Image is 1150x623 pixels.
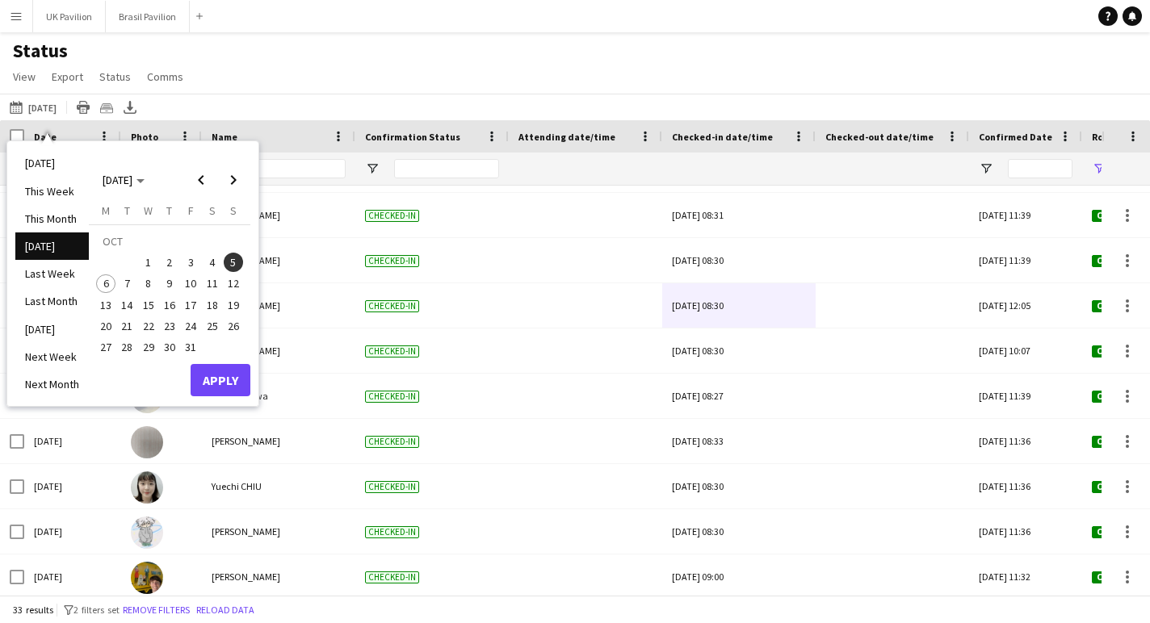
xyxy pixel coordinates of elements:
button: Reload data [193,601,258,619]
button: 31-10-2025 [180,337,201,357]
span: 24 [181,316,200,336]
span: 12 [224,274,243,294]
span: 16 [160,295,179,315]
li: Last Week [15,260,89,287]
span: 8 [139,274,158,294]
div: [DATE] 11:39 [969,374,1082,418]
span: [PERSON_NAME] [212,435,280,447]
li: Next Month [15,370,89,398]
button: Remove filters [120,601,193,619]
span: 29 [139,337,158,357]
button: 22-10-2025 [138,316,159,337]
span: 15 [139,295,158,315]
span: Checked-in date/time [672,131,773,143]
span: Checked-in [365,436,419,448]
span: 7 [118,274,137,294]
button: 21-10-2025 [116,316,137,337]
div: [DATE] 11:32 [969,554,1082,599]
div: [DATE] 11:39 [969,193,1082,237]
div: [DATE] 08:30 [672,464,806,508]
span: 3 [181,253,200,272]
span: W [144,203,153,218]
button: Next month [217,164,250,196]
span: 6 [96,274,115,294]
span: 18 [203,295,222,315]
span: 28 [118,337,137,357]
button: 27-10-2025 [95,337,116,357]
div: [DATE] 11:36 [969,464,1082,508]
button: 15-10-2025 [138,295,159,316]
app-action-btn: Crew files as ZIP [97,98,116,117]
div: [DATE] 09:00 [672,554,806,599]
button: 10-10-2025 [180,273,201,294]
div: [DATE] [24,419,121,463]
button: 23-10-2025 [159,316,180,337]
div: [DATE] 08:33 [672,419,806,463]
li: Next Week [15,343,89,370]
div: [DATE] [24,464,121,508]
span: 31 [181,337,200,357]
button: 25-10-2025 [201,316,222,337]
img: RUI KOBAYASHI [131,516,163,549]
span: Export [52,69,83,84]
span: [DATE] [103,173,132,187]
a: Status [93,66,137,87]
span: 14 [118,295,137,315]
span: Status [99,69,131,84]
div: [DATE] 10:07 [969,328,1082,373]
span: 30 [160,337,179,357]
span: T [166,203,172,218]
button: Brasil Pavilion [106,1,190,32]
li: [DATE] [15,149,89,177]
button: UK Pavilion [33,1,106,32]
li: Last Month [15,287,89,315]
span: Confirmed Date [979,131,1052,143]
span: Checked-in [365,571,419,583]
button: 30-10-2025 [159,337,180,357]
span: 1 [139,253,158,272]
td: OCT [95,231,244,252]
img: Keigo YOSHIMURA [131,426,163,458]
span: 17 [181,295,200,315]
button: 12-10-2025 [223,273,244,294]
button: 03-10-2025 [180,252,201,273]
input: Confirmed Date Filter Input [1008,159,1072,178]
span: Role Status [1092,131,1145,143]
span: Checked-in [365,300,419,312]
span: Checked-in [365,210,419,222]
span: [PERSON_NAME] [212,571,280,583]
span: 20 [96,316,115,336]
button: 01-10-2025 [138,252,159,273]
span: 25 [203,316,222,336]
span: 5 [224,253,243,272]
app-action-btn: Print [73,98,93,117]
span: 2 filters set [73,604,120,616]
button: 04-10-2025 [201,252,222,273]
div: [DATE] 08:30 [672,328,806,373]
button: Apply [191,364,250,396]
button: Open Filter Menu [1092,161,1106,176]
button: 14-10-2025 [116,295,137,316]
span: 13 [96,295,115,315]
span: 4 [203,253,222,272]
span: S [209,203,216,218]
button: 05-10-2025 [223,252,244,273]
a: View [6,66,42,87]
button: 13-10-2025 [95,295,116,316]
div: [DATE] 08:31 [672,193,806,237]
li: [DATE] [15,232,89,260]
span: 21 [118,316,137,336]
div: [DATE] 12:05 [969,283,1082,328]
div: [DATE] 11:39 [969,238,1082,282]
span: [PERSON_NAME] [212,525,280,537]
li: This Week [15,178,89,205]
span: S [230,203,237,218]
button: 02-10-2025 [159,252,180,273]
div: [DATE] 08:30 [672,283,806,328]
button: 29-10-2025 [138,337,159,357]
button: 24-10-2025 [180,316,201,337]
span: Comms [147,69,183,84]
button: 16-10-2025 [159,295,180,316]
span: 19 [224,295,243,315]
span: Checked-in [365,255,419,267]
